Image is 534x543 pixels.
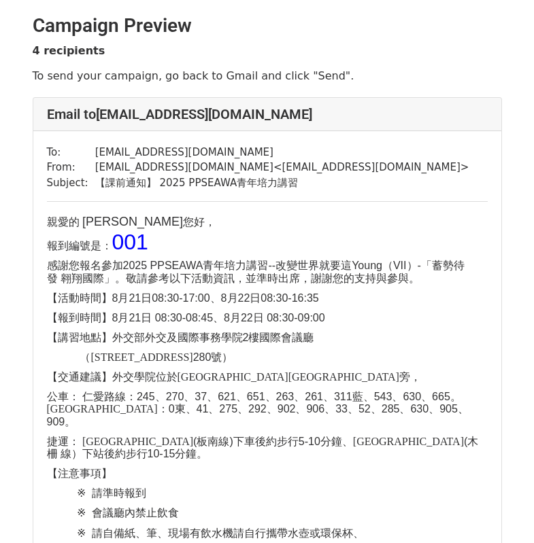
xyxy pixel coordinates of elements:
[47,145,95,160] td: To:
[418,260,421,271] span: -
[47,175,95,191] td: Subject:
[399,403,410,415] span: 、
[166,391,184,402] span: 270
[421,391,432,402] span: 、
[77,527,86,539] span: ※
[374,391,393,402] span: 543
[429,403,439,415] span: 、
[267,312,324,323] span: 08:30-09:00
[82,448,148,459] span: 下站後約步行
[248,332,314,343] span: 樓國際會議廳
[371,403,382,415] span: 、
[47,292,112,304] span: 【活動時間】
[141,312,152,323] span: 日
[197,436,229,447] span: 板南線
[141,292,152,304] span: 日
[33,69,502,83] p: To send your campaign, go back to Gmail and click "Send".
[152,292,210,304] span: 08:30-17:00
[392,391,403,402] span: 、
[95,175,469,191] td: 【課前通知】 2025 PPSEAWA青年培力講習
[276,260,352,271] span: 改變世界就要這
[47,332,243,343] span: 【講習地點】外交部外交及國際事務學院
[227,292,238,304] span: 月
[123,260,203,271] span: 2025 PPSEAWA
[324,403,335,415] span: 、
[233,436,299,447] span: 下車後約步行
[358,403,371,415] span: 52
[241,312,253,323] span: 22
[382,260,393,271] span: （
[61,273,420,284] span: 翱翔國際」。敬請參考以下活動資訊，並準時出席， 謝謝您的支持與參與。
[112,230,148,254] font: 001
[261,292,318,304] span: 08:30-16:35
[82,215,183,228] font: [PERSON_NAME]
[207,391,218,402] span: 、
[92,527,364,539] span: 請自備紙、筆、現場有飲水機請自行攜帶水壺或環保杯、
[348,403,358,415] span: 、
[352,260,382,271] span: Young
[248,403,267,415] span: 292
[247,391,265,402] span: 651
[464,436,467,447] span: (
[213,312,224,323] span: 、
[47,391,80,402] span: 公車：
[118,312,129,323] span: 月
[47,371,421,383] span: 【交通建議】外交學院位於[GEOGRAPHIC_DATA][GEOGRAPHIC_DATA]旁，
[193,351,212,363] span: 280
[320,436,464,447] span: 分鐘、[GEOGRAPHIC_DATA]
[238,292,250,304] span: 22
[47,160,95,175] td: From:
[47,416,65,427] span: 909
[276,391,295,402] span: 263
[47,312,112,323] span: 【報到時間】
[211,351,233,363] span: 號）
[118,292,129,304] span: 月
[278,403,296,415] span: 902
[218,391,236,402] span: 621
[458,403,469,415] span: 、
[305,391,323,402] span: 26 1
[80,351,193,363] span: （[STREET_ADDRESS]
[112,292,118,304] span: 8
[155,312,213,323] span: 08:30-08:45
[208,403,219,415] span: 、
[47,436,479,459] span: 木柵 線）
[33,14,502,37] h2: Campaign Preview
[407,260,418,271] span: ）
[129,312,141,323] span: 21
[47,436,80,447] span: 捷運：
[352,391,374,402] span: 藍、
[77,507,86,519] span: ※
[229,436,233,447] span: )
[47,106,488,122] h4: Email to [EMAIL_ADDRESS][DOMAIN_NAME]
[92,507,179,519] span: 會議廳內禁止飲食
[382,403,400,415] span: 285
[47,260,123,271] span: 感謝您報名參加
[221,292,227,304] span: 8
[267,403,278,415] span: 、
[148,448,176,459] span: 10-15
[323,391,334,402] span: 、
[183,216,216,228] span: 您好，
[169,403,175,415] span: 0
[82,436,193,447] span: [GEOGRAPHIC_DATA]
[268,260,276,271] span: --
[230,312,241,323] span: 月
[112,312,118,323] span: 8
[92,487,146,499] span: 請準時報到
[295,403,306,415] span: 、
[129,292,141,304] span: 21
[197,403,209,415] span: 41
[219,403,237,415] span: 275
[33,44,105,57] strong: 4 recipients
[137,391,155,402] span: 245
[237,403,248,415] span: 、
[203,260,268,271] span: 青年培力講習
[47,240,112,251] span: 報到編號是：
[175,403,197,415] span: 東、
[65,416,76,427] span: 。
[250,292,261,304] span: 日
[47,468,112,479] span: 【注意事項】
[184,391,195,402] span: 、
[47,391,461,415] span: 。[GEOGRAPHIC_DATA]：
